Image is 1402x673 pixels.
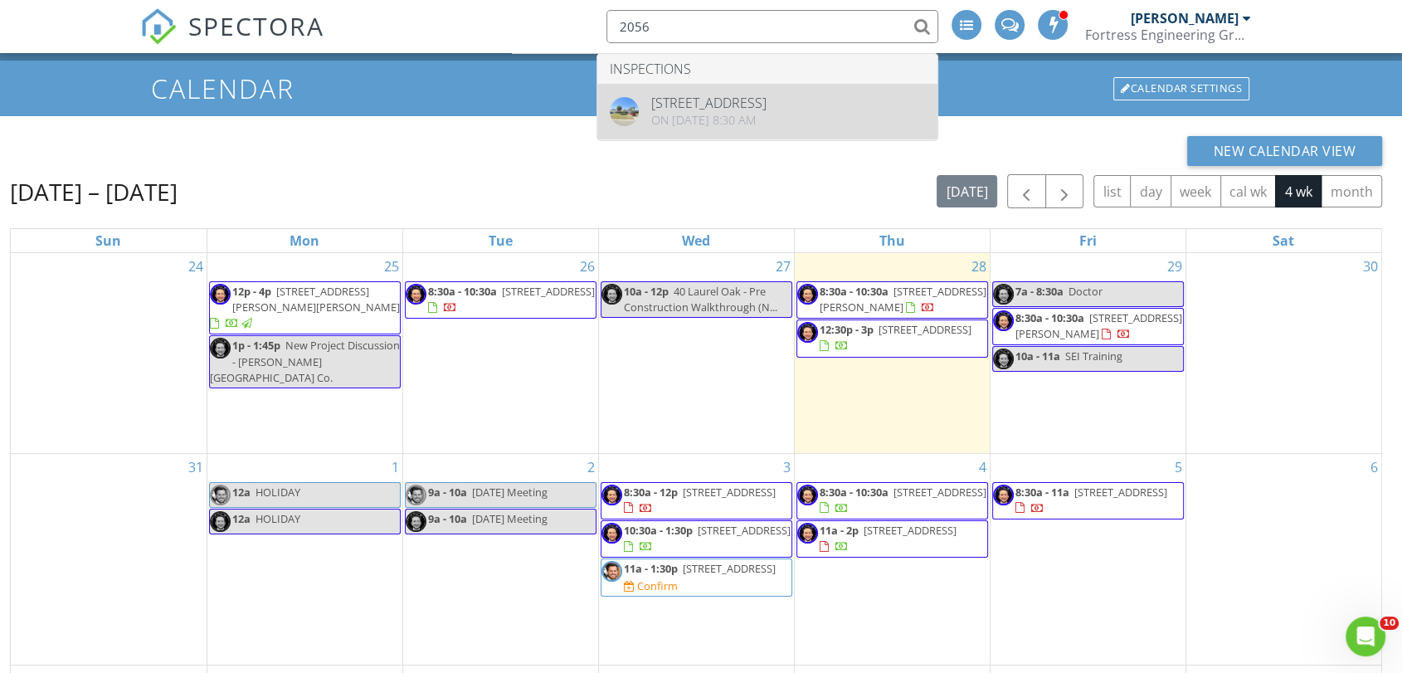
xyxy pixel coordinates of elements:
a: Go to August 27, 2025 [772,253,794,280]
span: 10a - 12p [624,284,669,299]
td: Go to September 4, 2025 [794,453,990,665]
a: 11a - 2p [STREET_ADDRESS] [796,520,988,558]
span: [STREET_ADDRESS] [698,523,791,538]
a: Go to August 24, 2025 [185,253,207,280]
span: 12p - 4p [232,284,271,299]
span: [STREET_ADDRESS] [683,561,776,576]
span: [STREET_ADDRESS] [683,485,776,500]
a: Thursday [876,229,908,252]
a: Saturday [1269,229,1297,252]
img: 58437b2c5169473c8fa267f02d2a0aeb.jpeg [797,322,818,343]
a: 8:30a - 12p [STREET_ADDRESS] [601,482,792,519]
li: Inspections [597,54,937,84]
td: Go to August 24, 2025 [11,253,207,453]
a: 10:30a - 1:30p [STREET_ADDRESS] [624,523,791,554]
span: [DATE] Meeting [472,511,548,526]
span: SPECTORA [188,8,324,43]
span: 9a - 10a [428,485,467,500]
td: Go to August 31, 2025 [11,453,207,665]
td: Go to September 1, 2025 [207,453,402,665]
a: Go to September 2, 2025 [584,454,598,480]
td: Go to August 25, 2025 [207,253,402,453]
a: Go to September 6, 2025 [1367,454,1381,480]
span: 8:30a - 10:30a [428,284,497,299]
span: 8:30a - 12p [624,485,678,500]
a: 8:30a - 12p [STREET_ADDRESS] [624,485,776,515]
span: SEI Training [1065,349,1122,363]
a: Go to August 29, 2025 [1164,253,1185,280]
img: 58437b2c5169473c8fa267f02d2a0aeb.jpeg [210,284,231,305]
td: Go to August 28, 2025 [794,253,990,453]
span: 7a - 8:30a [1015,284,1064,299]
img: 58437b2c5169473c8fa267f02d2a0aeb.jpeg [406,511,426,532]
img: 703a034f23ae4996ade8c5bf15100df7.jpeg [406,485,426,505]
a: 8:30a - 10:30a [STREET_ADDRESS][PERSON_NAME] [820,284,986,315]
a: Go to August 25, 2025 [381,253,402,280]
a: 11a - 1:30p [STREET_ADDRESS] Confirm [601,558,792,596]
a: 8:30a - 10:30a [STREET_ADDRESS] [428,284,595,315]
span: [STREET_ADDRESS] [1074,485,1167,500]
img: 703a034f23ae4996ade8c5bf15100df7.jpeg [210,485,231,505]
td: Go to September 5, 2025 [990,453,1185,665]
img: streetview [610,97,639,126]
a: Go to August 26, 2025 [577,253,598,280]
img: 58437b2c5169473c8fa267f02d2a0aeb.jpeg [601,523,622,544]
span: HOLIDAY [256,485,300,500]
span: [STREET_ADDRESS] [893,485,986,500]
img: 58437b2c5169473c8fa267f02d2a0aeb.jpeg [210,511,231,532]
img: 58437b2c5169473c8fa267f02d2a0aeb.jpeg [797,284,818,305]
span: [STREET_ADDRESS] [864,523,957,538]
a: 8:30a - 11a [STREET_ADDRESS] [992,482,1184,519]
span: 9a - 10a [428,511,467,526]
a: Wednesday [679,229,713,252]
a: Friday [1076,229,1100,252]
div: Confirm [637,579,678,593]
a: Go to August 28, 2025 [968,253,990,280]
div: Calendar Settings [1113,77,1249,100]
span: [STREET_ADDRESS] [502,284,595,299]
a: 8:30a - 11a [STREET_ADDRESS] [1015,485,1167,515]
a: 12p - 4p [STREET_ADDRESS][PERSON_NAME][PERSON_NAME] [209,281,401,335]
span: Doctor [1069,284,1103,299]
span: [DATE] Meeting [472,485,548,500]
img: 58437b2c5169473c8fa267f02d2a0aeb.jpeg [993,310,1014,331]
td: Go to September 6, 2025 [1185,453,1381,665]
img: 58437b2c5169473c8fa267f02d2a0aeb.jpeg [601,284,622,305]
a: Tuesday [485,229,516,252]
img: 58437b2c5169473c8fa267f02d2a0aeb.jpeg [993,349,1014,369]
span: 12:30p - 3p [820,322,874,337]
a: 8:30a - 10:30a [STREET_ADDRESS][PERSON_NAME] [796,281,988,319]
button: [DATE] [937,175,997,207]
a: Go to September 4, 2025 [976,454,990,480]
span: New Project Discussion - [PERSON_NAME][GEOGRAPHIC_DATA] Co. [210,338,400,384]
td: Go to August 30, 2025 [1185,253,1381,453]
a: 11a - 2p [STREET_ADDRESS] [820,523,957,554]
a: 8:30a - 10:30a [STREET_ADDRESS] [405,281,596,319]
a: Go to September 3, 2025 [780,454,794,480]
button: list [1093,175,1131,207]
span: 11a - 2p [820,523,859,538]
img: 58437b2c5169473c8fa267f02d2a0aeb.jpeg [210,338,231,358]
iframe: Intercom live chat [1346,617,1385,656]
a: 12:30p - 3p [STREET_ADDRESS] [820,322,971,353]
button: cal wk [1220,175,1277,207]
span: 8:30a - 10:30a [820,284,888,299]
span: 12a [232,511,251,526]
a: 8:30a - 10:30a [STREET_ADDRESS][PERSON_NAME] [1015,310,1182,341]
a: Go to September 1, 2025 [388,454,402,480]
div: [STREET_ADDRESS] [651,96,767,110]
span: HOLIDAY [256,511,300,526]
img: 58437b2c5169473c8fa267f02d2a0aeb.jpeg [406,284,426,305]
button: Previous [1007,174,1046,208]
a: Sunday [92,229,124,252]
td: Go to August 27, 2025 [598,253,794,453]
a: Calendar Settings [1112,76,1251,102]
span: [STREET_ADDRESS][PERSON_NAME][PERSON_NAME] [232,284,400,315]
a: 12:30p - 3p [STREET_ADDRESS] [796,319,988,357]
a: Monday [286,229,323,252]
span: [STREET_ADDRESS][PERSON_NAME] [1015,310,1182,341]
img: 58437b2c5169473c8fa267f02d2a0aeb.jpeg [993,485,1014,505]
span: 10:30a - 1:30p [624,523,693,538]
button: New Calendar View [1187,136,1383,166]
button: week [1171,175,1221,207]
